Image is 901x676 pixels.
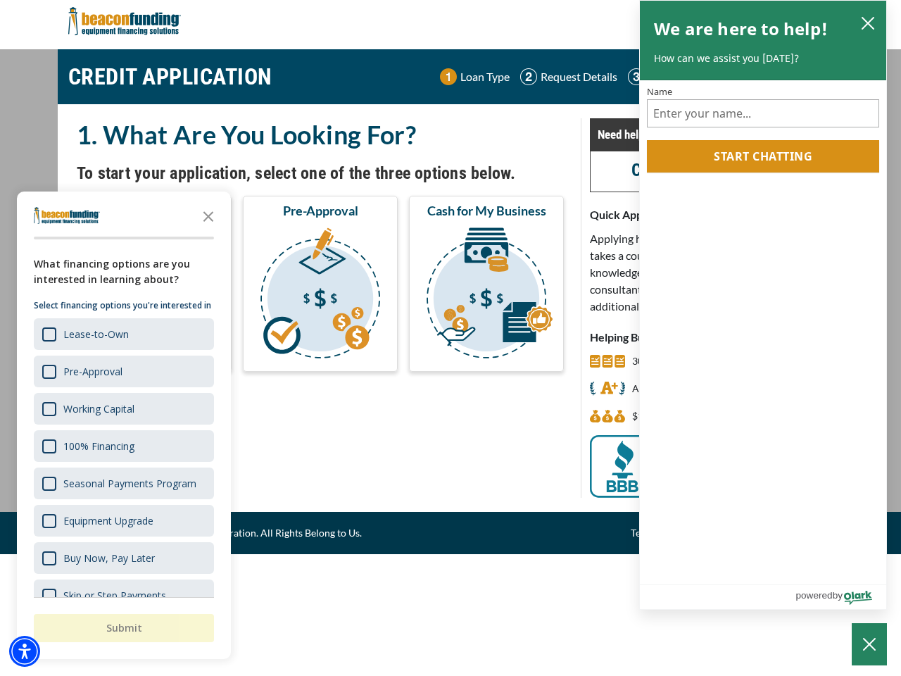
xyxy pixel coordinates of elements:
img: Pre-Approval [246,225,395,365]
img: Step 3 [628,68,645,85]
div: Pre-Approval [34,356,214,387]
button: Start chatting [647,140,879,173]
p: Applying has no cost or commitment and only takes a couple of minutes to complete. Our knowledgea... [590,230,833,315]
p: How can we assist you [DATE]? [654,51,872,65]
button: close chatbox [857,13,879,32]
a: Powered by Olark [795,585,886,609]
a: Terms of Use [631,525,687,542]
p: A+ Rating With BBB [632,380,720,397]
img: BBB Acredited Business and SSL Protection [590,435,833,498]
span: by [833,587,843,604]
div: Seasonal Payments Program [34,468,214,499]
h2: We are here to help! [654,15,828,43]
p: Select financing options you're interested in [34,299,214,313]
div: Equipment Upgrade [34,505,214,537]
div: Equipment Upgrade [63,514,153,527]
img: Company logo [34,207,100,224]
span: Pre-Approval [283,202,358,219]
div: Working Capital [63,402,134,415]
div: 100% Financing [63,439,134,453]
div: 100% Financing [34,430,214,462]
div: Lease-to-Own [63,327,129,341]
p: Need help with the application? [598,126,825,143]
div: Buy Now, Pay Later [34,542,214,574]
div: What financing options are you interested in learning about? [34,256,214,287]
input: Name [647,99,879,127]
div: Lease-to-Own [34,318,214,350]
span: Cash for My Business [427,202,546,219]
p: Quick Application - Fast Response [590,206,833,223]
div: Seasonal Payments Program [63,477,196,490]
img: Step 2 [520,68,537,85]
h1: CREDIT APPLICATION [68,56,272,97]
h2: 1. What Are You Looking For? [77,118,564,151]
div: Buy Now, Pay Later [63,551,155,565]
button: Cash for My Business [409,196,564,372]
button: Submit [34,614,214,642]
div: Accessibility Menu [9,636,40,667]
div: Skip or Step Payments [63,589,166,602]
button: Pre-Approval [243,196,398,372]
p: Request Details [541,68,617,85]
h4: To start your application, select one of the three options below. [77,161,564,185]
img: Step 1 [440,68,457,85]
label: Name [647,87,879,96]
p: 30,650 Deals Approved [632,353,735,370]
p: $1,830,225,269 in Financed Equipment [632,408,766,425]
img: Cash for My Business [412,225,561,365]
p: Loan Type [460,68,510,85]
p: Helping Businesses Grow for Over Years [590,329,833,346]
div: Survey [17,192,231,659]
div: Pre-Approval [63,365,122,378]
button: Close the survey [194,201,222,230]
div: Skip or Step Payments [34,580,214,611]
div: Working Capital [34,393,214,425]
a: call (847) 232-7815 [631,160,791,180]
span: powered [795,587,832,604]
button: Close Chatbox [852,623,887,665]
